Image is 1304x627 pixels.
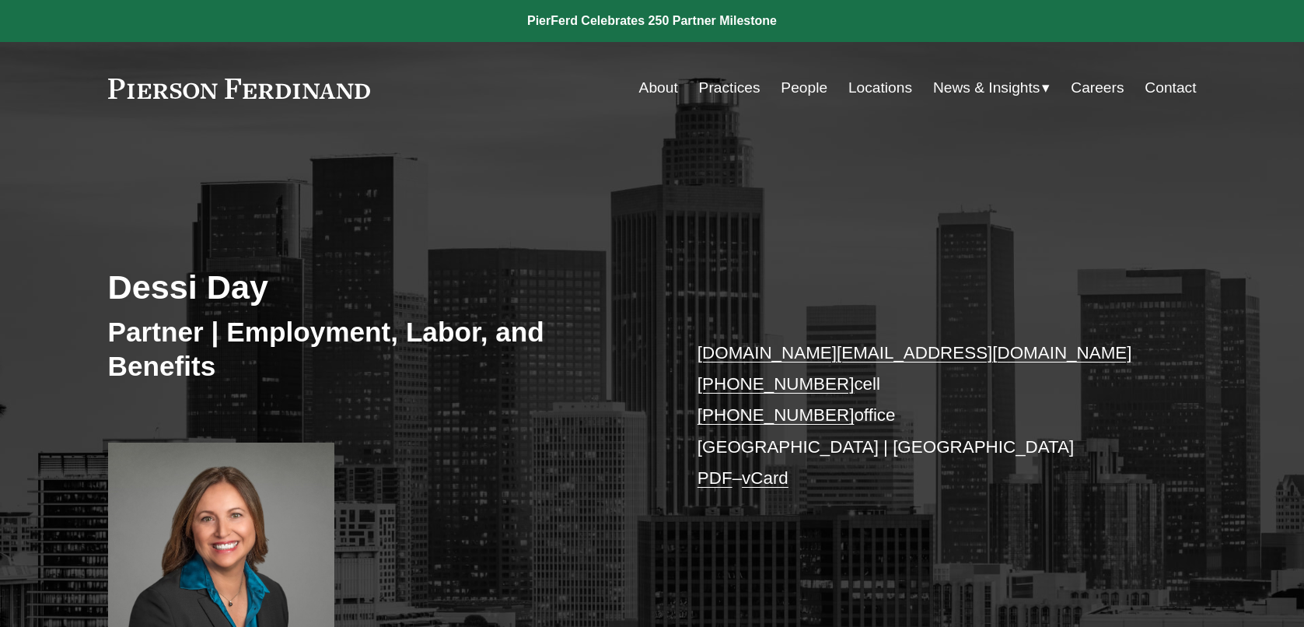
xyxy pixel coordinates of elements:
span: News & Insights [933,75,1040,102]
a: People [781,73,827,103]
a: folder dropdown [933,73,1051,103]
h2: Dessi Day [108,267,652,307]
a: [PHONE_NUMBER] [697,374,855,394]
a: Careers [1071,73,1124,103]
a: About [639,73,678,103]
a: vCard [742,468,788,488]
a: PDF [697,468,732,488]
a: [DOMAIN_NAME][EMAIL_ADDRESS][DOMAIN_NAME] [697,343,1132,363]
a: Contact [1145,73,1196,103]
h3: Partner | Employment, Labor, and Benefits [108,315,652,383]
p: cell office [GEOGRAPHIC_DATA] | [GEOGRAPHIC_DATA] – [697,338,1151,495]
a: Locations [848,73,912,103]
a: Practices [699,73,760,103]
a: [PHONE_NUMBER] [697,405,855,425]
